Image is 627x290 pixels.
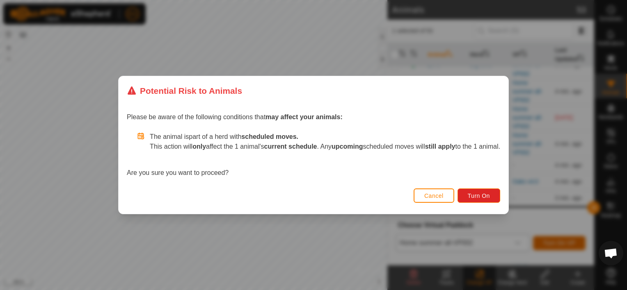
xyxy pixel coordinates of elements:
[150,142,500,152] p: This action will affect the 1 animal's . Any scheduled moves will to the 1 animal.
[414,188,454,203] button: Cancel
[127,84,242,97] div: Potential Risk to Animals
[192,143,206,150] strong: only
[458,188,500,203] button: Turn On
[241,133,298,140] strong: scheduled moves.
[468,193,490,199] span: Turn On
[424,193,444,199] span: Cancel
[599,241,623,265] div: Open chat
[127,132,500,178] div: Are you sure you want to proceed?
[332,143,363,150] strong: upcoming
[189,133,298,140] span: part of a herd with
[425,143,455,150] strong: still apply
[265,113,343,120] strong: may affect your animals:
[127,113,343,120] span: Please be aware of the following conditions that
[264,143,317,150] strong: current schedule
[150,132,500,142] p: The animal is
